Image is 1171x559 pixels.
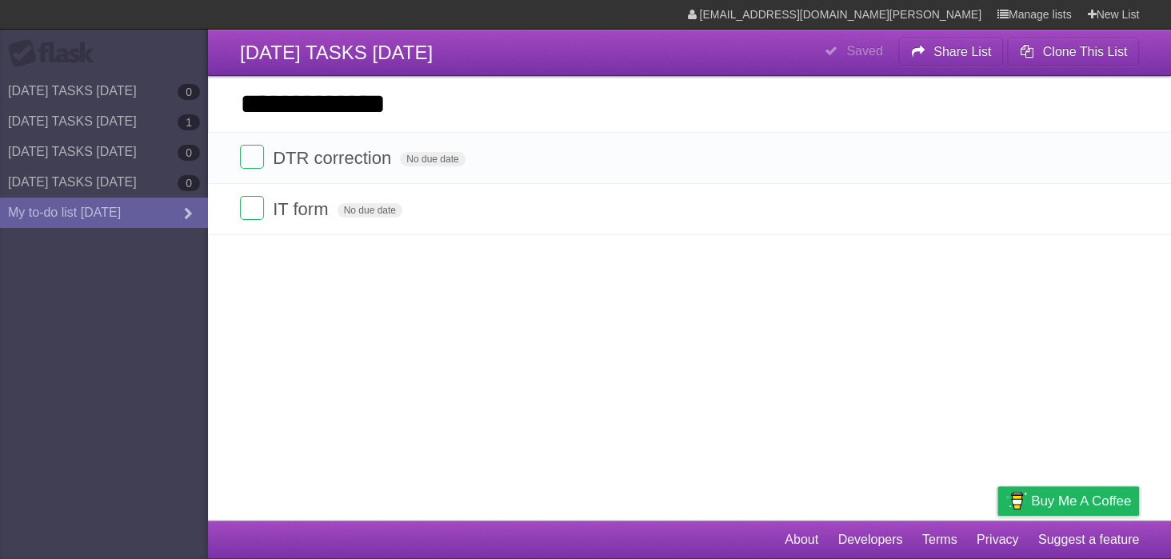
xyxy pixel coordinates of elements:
a: About [785,525,818,555]
b: Share List [933,45,991,58]
button: Share List [898,38,1004,66]
b: 0 [178,175,200,191]
span: DTR correction [273,148,395,168]
span: No due date [338,203,402,218]
b: Clone This List [1042,45,1127,58]
span: Buy me a coffee [1031,487,1131,515]
a: Developers [837,525,902,555]
b: Saved [846,44,882,58]
img: Buy me a coffee [1005,487,1027,514]
a: Privacy [977,525,1018,555]
button: Clone This List [1007,38,1139,66]
a: Terms [922,525,957,555]
label: Done [240,196,264,220]
span: [DATE] TASKS [DATE] [240,42,433,63]
span: IT form [273,199,332,219]
label: Done [240,145,264,169]
div: Flask [8,39,104,68]
a: Suggest a feature [1038,525,1139,555]
span: No due date [400,152,465,166]
b: 0 [178,84,200,100]
a: Buy me a coffee [997,486,1139,516]
b: 1 [178,114,200,130]
b: 0 [178,145,200,161]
